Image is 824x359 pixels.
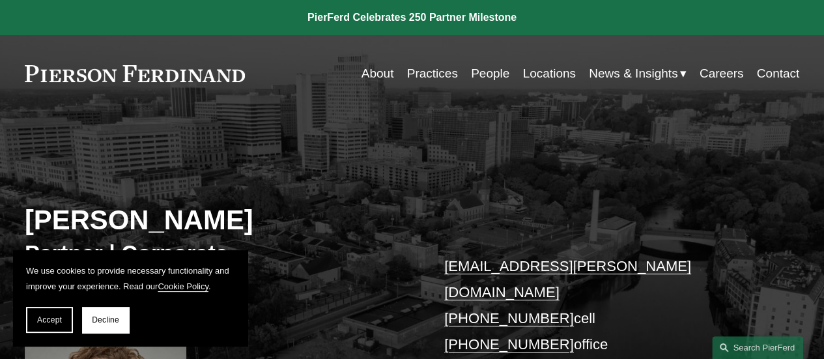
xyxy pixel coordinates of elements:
[700,61,744,86] a: Careers
[471,61,509,86] a: People
[25,204,412,237] h2: [PERSON_NAME]
[26,263,234,294] p: We use cookies to provide necessary functionality and improve your experience. Read our .
[444,336,574,352] a: [PHONE_NUMBER]
[26,307,73,333] button: Accept
[712,336,803,359] a: Search this site
[158,281,208,291] a: Cookie Policy
[92,315,119,324] span: Decline
[362,61,394,86] a: About
[589,63,677,85] span: News & Insights
[589,61,686,86] a: folder dropdown
[13,250,248,346] section: Cookie banner
[82,307,129,333] button: Decline
[444,310,574,326] a: [PHONE_NUMBER]
[757,61,800,86] a: Contact
[25,240,412,267] h3: Partner | Corporate
[37,315,62,324] span: Accept
[444,258,691,300] a: [EMAIL_ADDRESS][PERSON_NAME][DOMAIN_NAME]
[522,61,575,86] a: Locations
[407,61,458,86] a: Practices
